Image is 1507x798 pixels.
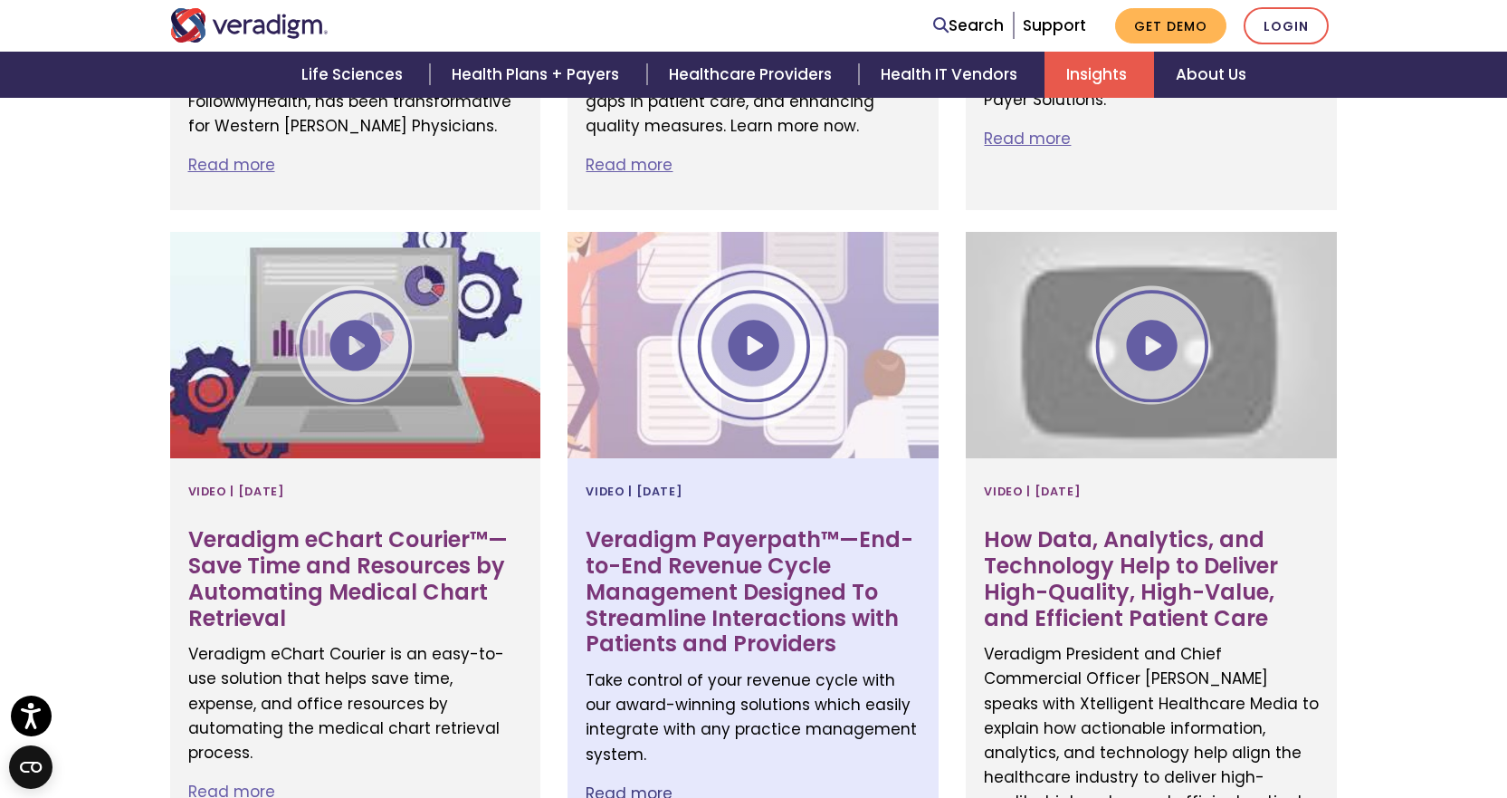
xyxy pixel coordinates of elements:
[188,527,523,631] h3: Veradigm eChart Courier™—Save Time and Resources by Automating Medical Chart Retrieval
[933,14,1004,38] a: Search
[586,527,920,658] h3: Veradigm Payerpath™—End-to-End Revenue Cycle Management Designed To Streamline Interactions with ...
[1023,14,1086,36] a: Support
[430,52,646,98] a: Health Plans + Payers
[188,154,275,176] a: Read more
[984,527,1319,631] h3: How Data, Analytics, and Technology Help to Deliver High-Quality, High-Value, and Efficient Patie...
[1044,52,1154,98] a: Insights
[1115,8,1226,43] a: Get Demo
[170,8,329,43] img: Veradigm logo
[984,128,1071,149] a: Read more
[188,642,523,765] p: Veradigm eChart Courier is an easy-to-use solution that helps save time, expense, and office reso...
[1244,7,1329,44] a: Login
[586,668,920,767] p: Take control of your revenue cycle with our award-winning solutions which easily integrate with a...
[188,476,285,505] span: Video | [DATE]
[984,476,1081,505] span: Video | [DATE]
[647,52,859,98] a: Healthcare Providers
[1154,52,1268,98] a: About Us
[859,52,1044,98] a: Health IT Vendors
[280,52,430,98] a: Life Sciences
[9,745,52,789] button: Open CMP widget
[586,476,682,505] span: Video | [DATE]
[586,154,672,176] a: Read more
